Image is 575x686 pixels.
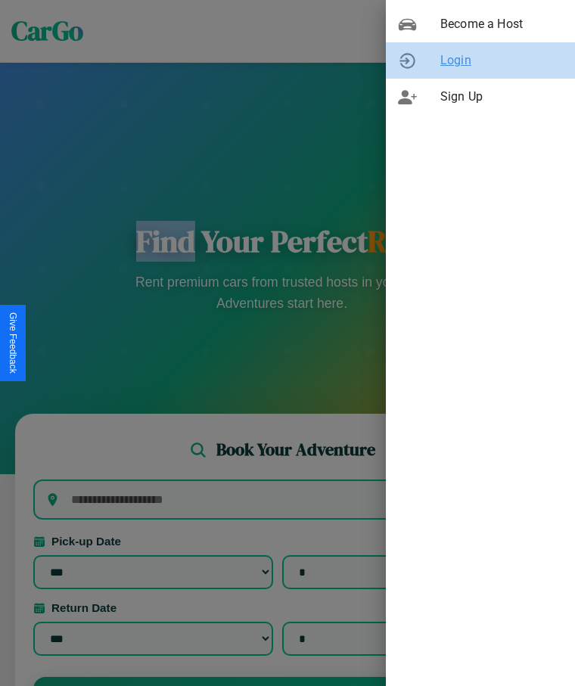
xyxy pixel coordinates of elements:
div: Give Feedback [8,312,18,374]
div: Become a Host [386,6,575,42]
span: Sign Up [440,88,563,106]
span: Login [440,51,563,70]
div: Login [386,42,575,79]
div: Sign Up [386,79,575,115]
span: Become a Host [440,15,563,33]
